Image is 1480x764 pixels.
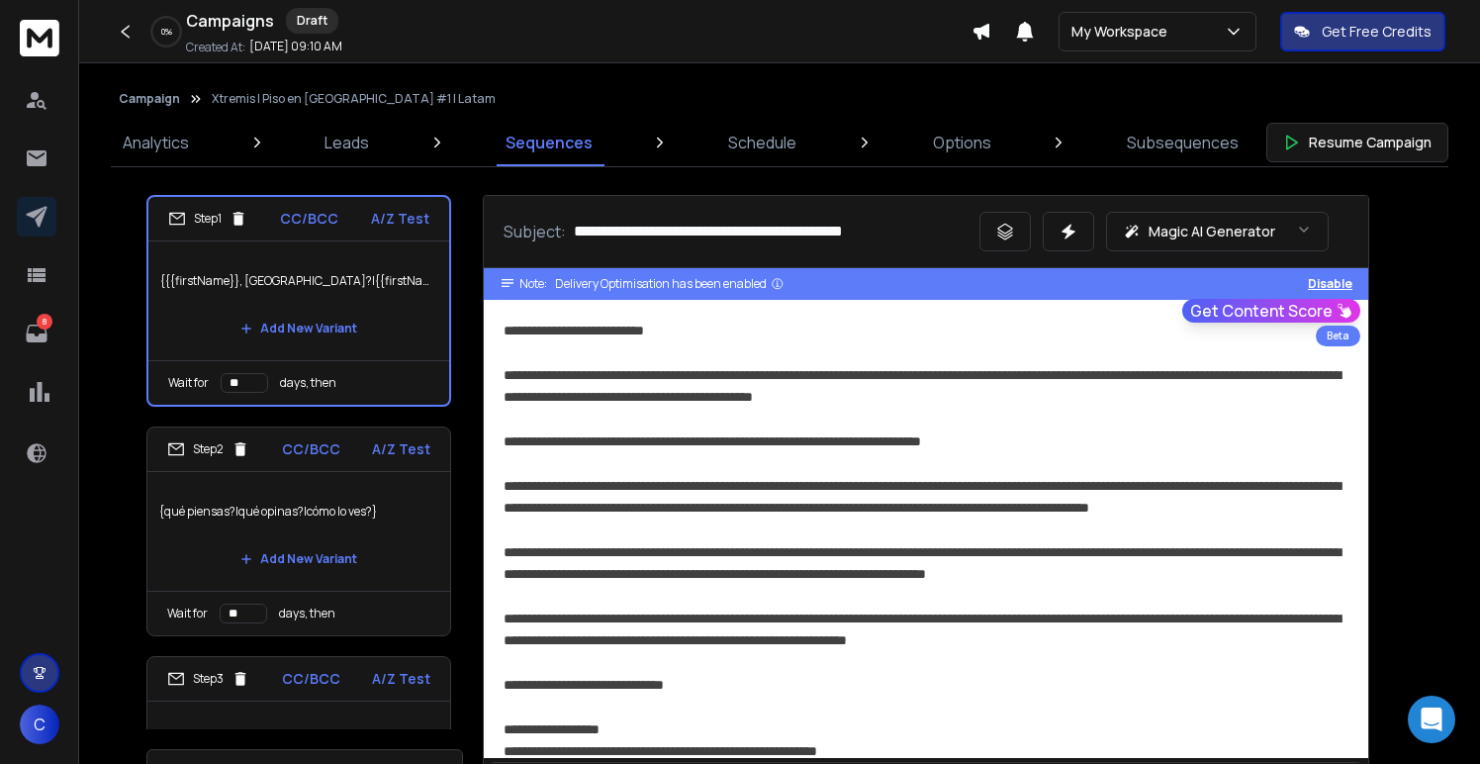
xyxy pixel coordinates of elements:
[519,276,547,292] span: Note:
[1280,12,1445,51] button: Get Free Credits
[921,119,1003,166] a: Options
[168,375,209,391] p: Wait for
[1182,299,1360,323] button: Get Content Score
[1071,22,1175,42] p: My Workspace
[1266,123,1448,162] button: Resume Campaign
[146,427,451,636] li: Step2CC/BCCA/Z Test{qué piensas?|qué opinas?|cómo lo ves?}Add New VariantWait fordays, then
[716,119,808,166] a: Schedule
[186,9,274,33] h1: Campaigns
[167,440,249,458] div: Step 2
[20,705,59,744] button: C
[186,40,245,55] p: Created At:
[1322,22,1432,42] p: Get Free Credits
[146,195,451,407] li: Step1CC/BCCA/Z Test{{{firstName}}, [GEOGRAPHIC_DATA]?|{{firstName}} - [GEOGRAPHIC_DATA]}Add New V...
[282,669,340,689] p: CC/BCC
[728,131,796,154] p: Schedule
[279,606,335,621] p: days, then
[1308,276,1352,292] button: Disable
[1149,222,1275,241] p: Magic AI Generator
[280,209,338,229] p: CC/BCC
[167,670,249,688] div: Step 3
[225,539,373,579] button: Add New Variant
[1106,212,1329,251] button: Magic AI Generator
[161,26,172,38] p: 0 %
[372,669,430,689] p: A/Z Test
[555,276,785,292] div: Delivery Optimisation has been enabled
[1127,131,1239,154] p: Subsequences
[167,606,208,621] p: Wait for
[282,439,340,459] p: CC/BCC
[168,210,247,228] div: Step 1
[504,220,566,243] p: Subject:
[160,253,437,309] p: {{{firstName}}, [GEOGRAPHIC_DATA]?|{{firstName}} - [GEOGRAPHIC_DATA]}
[225,309,373,348] button: Add New Variant
[313,119,381,166] a: Leads
[286,8,338,34] div: Draft
[123,131,189,154] p: Analytics
[159,484,438,539] p: {qué piensas?|qué opinas?|cómo lo ves?}
[371,209,429,229] p: A/Z Test
[1115,119,1250,166] a: Subsequences
[119,91,180,107] button: Campaign
[1316,326,1360,346] div: Beta
[249,39,342,54] p: [DATE] 09:10 AM
[37,314,52,330] p: 8
[372,439,430,459] p: A/Z Test
[1408,696,1455,743] div: Open Intercom Messenger
[212,91,496,107] p: Xtremis | Piso en [GEOGRAPHIC_DATA] #1 | Latam
[494,119,604,166] a: Sequences
[933,131,991,154] p: Options
[506,131,593,154] p: Sequences
[280,375,336,391] p: days, then
[324,131,369,154] p: Leads
[111,119,201,166] a: Analytics
[17,314,56,353] a: 8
